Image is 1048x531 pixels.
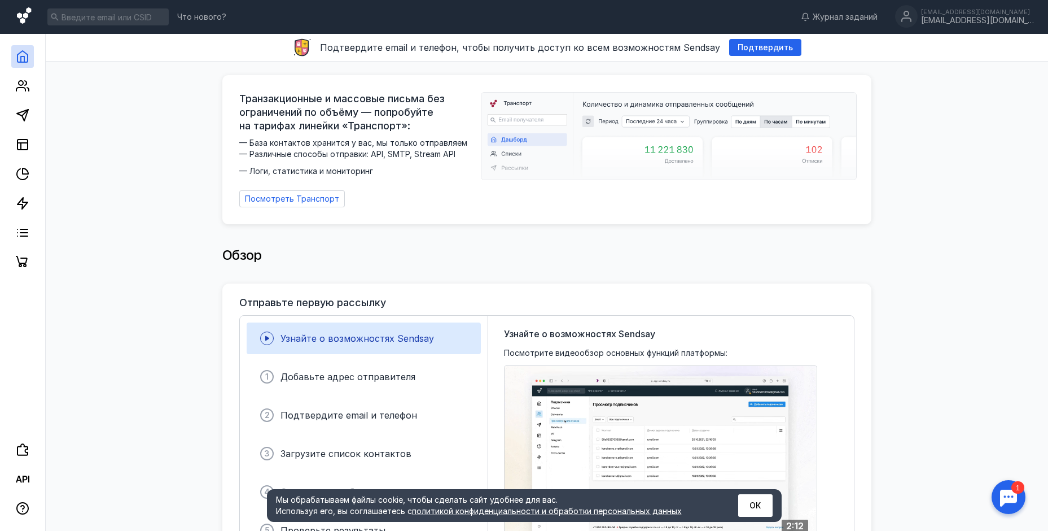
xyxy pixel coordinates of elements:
a: Что нового? [172,13,232,21]
span: 3 [264,449,270,459]
a: Журнал заданий [795,11,883,23]
span: Загрузите список контактов [280,448,411,459]
span: Отправьте пробную рассылку [280,486,419,498]
div: Мы обрабатываем файлы cookie, чтобы сделать сайт удобнее для вас. Используя его, вы соглашаетесь c [276,494,711,517]
a: Посмотреть Транспорт [239,190,345,207]
span: 2 [265,410,270,420]
span: 1 [265,372,269,382]
span: Добавьте адрес отправителя [280,371,415,382]
span: Подтвердить [738,43,793,53]
div: 1 [25,7,38,19]
span: Подтвердите email и телефон, чтобы получить доступ ко всем возможностям Sendsay [320,42,720,53]
button: Подтвердить [729,39,801,56]
span: Что нового? [177,13,226,21]
span: Посмотрите видеообзор основных функций платформы: [504,347,727,359]
input: Введите email или CSID [47,8,169,25]
span: Транзакционные и массовые письма без ограничений по объёму — попробуйте на тарифах линейки «Транс... [239,92,474,133]
span: Подтвердите email и телефон [280,410,417,421]
span: Узнайте о возможностях Sendsay [504,327,655,341]
h3: Отправьте первую рассылку [239,297,386,308]
span: Узнайте о возможностях Sendsay [280,333,434,344]
div: [EMAIL_ADDRESS][DOMAIN_NAME] [921,16,1034,25]
span: Журнал заданий [813,11,878,23]
span: Посмотреть Транспорт [245,194,339,204]
div: [EMAIL_ADDRESS][DOMAIN_NAME] [921,8,1034,15]
img: dashboard-transport-banner [481,93,856,180]
span: Обзор [222,247,262,263]
a: политикой конфиденциальности и обработки персональных данных [412,506,682,516]
button: ОК [738,494,773,517]
span: — База контактов хранится у вас, мы только отправляем — Различные способы отправки: API, SMTP, St... [239,137,474,177]
span: 4 [264,487,270,497]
